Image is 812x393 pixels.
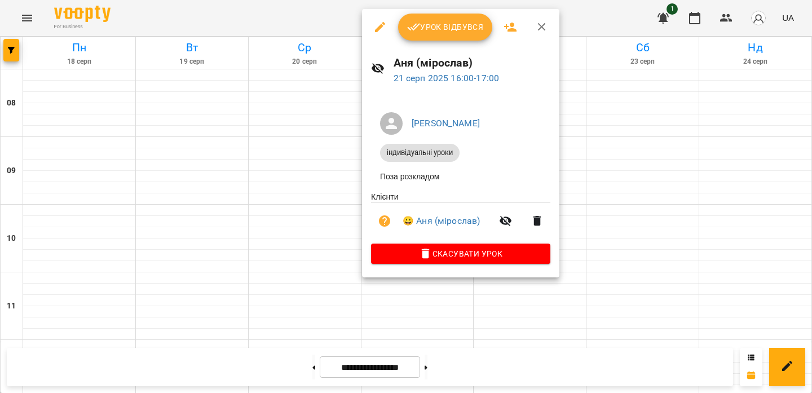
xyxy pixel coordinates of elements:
button: Візит ще не сплачено. Додати оплату? [371,207,398,235]
button: Урок відбувся [398,14,493,41]
a: [PERSON_NAME] [412,118,480,129]
h6: Аня (мірослав) [394,54,551,72]
a: 21 серп 2025 16:00-17:00 [394,73,500,83]
span: індивідуальні уроки [380,148,460,158]
span: Скасувати Урок [380,247,541,260]
span: Урок відбувся [407,20,484,34]
a: 😀 Аня (мірослав) [403,214,480,228]
ul: Клієнти [371,191,550,244]
li: Поза розкладом [371,166,550,187]
button: Скасувати Урок [371,244,550,264]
